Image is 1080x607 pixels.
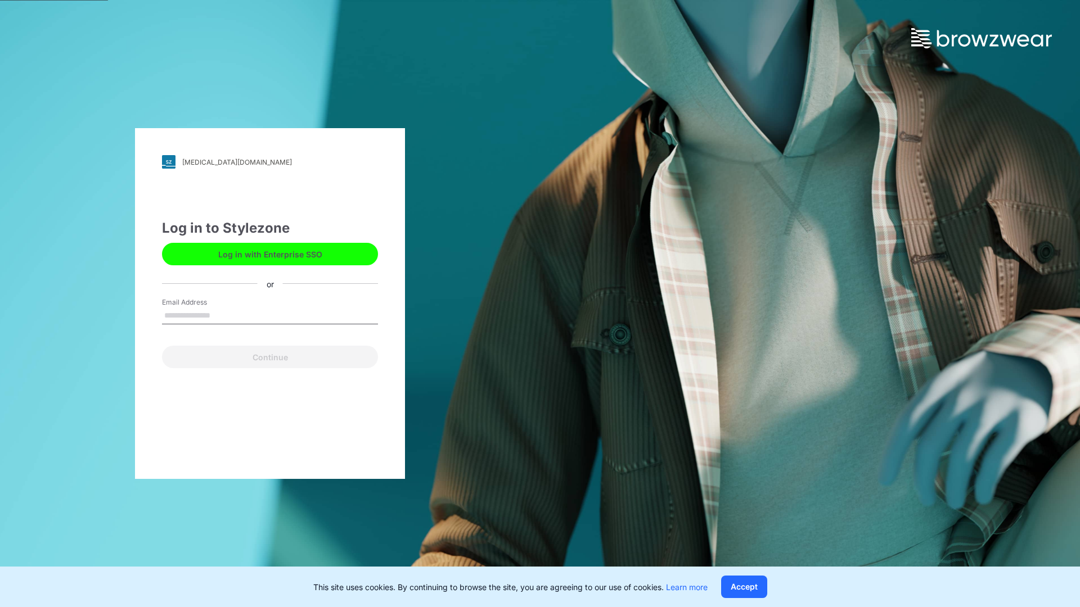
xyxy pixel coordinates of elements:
[182,158,292,166] div: [MEDICAL_DATA][DOMAIN_NAME]
[258,278,283,289] div: or
[162,243,378,265] button: Log in with Enterprise SSO
[162,155,378,169] a: [MEDICAL_DATA][DOMAIN_NAME]
[162,155,175,169] img: svg+xml;base64,PHN2ZyB3aWR0aD0iMjgiIGhlaWdodD0iMjgiIHZpZXdCb3g9IjAgMCAyOCAyOCIgZmlsbD0ibm9uZSIgeG...
[313,581,708,593] p: This site uses cookies. By continuing to browse the site, you are agreeing to our use of cookies.
[721,576,767,598] button: Accept
[666,582,708,592] a: Learn more
[162,297,241,307] label: Email Address
[911,28,1052,48] img: browzwear-logo.73288ffb.svg
[162,218,378,238] div: Log in to Stylezone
